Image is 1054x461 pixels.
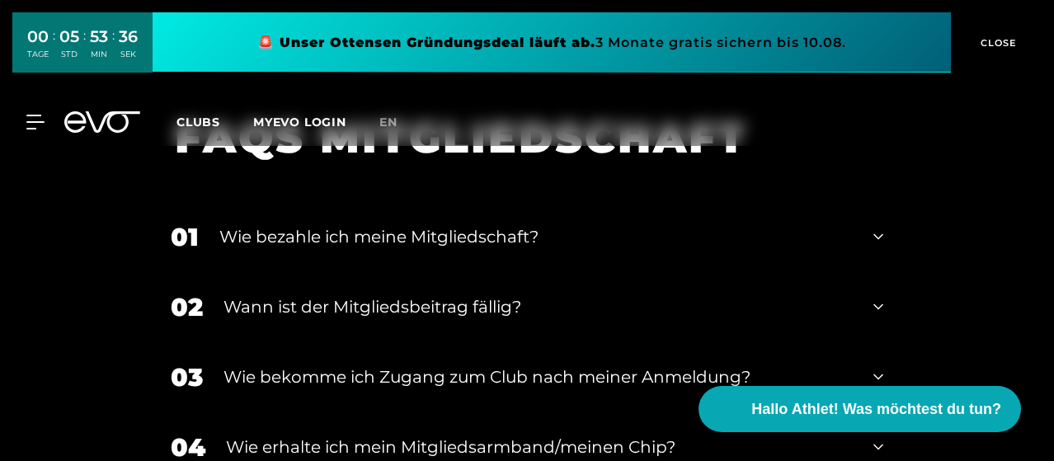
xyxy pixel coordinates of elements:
div: Wann ist der Mitgliedsbeitrag fällig? [224,294,853,319]
span: CLOSE [976,35,1017,50]
div: : [53,26,55,70]
div: 00 [27,25,49,49]
a: en [379,113,417,132]
div: 03 [171,359,203,396]
div: 05 [59,25,79,49]
div: 02 [171,289,203,326]
div: 01 [171,219,199,256]
div: 36 [119,25,138,49]
span: Clubs [176,115,220,129]
div: : [112,26,115,70]
div: Wie bekomme ich Zugang zum Club nach meiner Anmeldung? [224,365,853,389]
div: TAGE [27,49,49,60]
span: Hallo Athlet! Was möchtest du tun? [751,398,1001,421]
div: Wie erhalte ich mein Mitgliedsarmband/meinen Chip? [226,435,853,459]
a: MYEVO LOGIN [253,115,346,129]
div: STD [59,49,79,60]
span: en [379,115,398,129]
div: MIN [90,49,108,60]
div: 53 [90,25,108,49]
button: CLOSE [951,12,1042,73]
div: Wie bezahle ich meine Mitgliedschaft? [219,224,853,249]
a: Clubs [176,114,253,129]
div: : [83,26,86,70]
button: Hallo Athlet! Was möchtest du tun? [699,386,1021,432]
div: SEK [119,49,138,60]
